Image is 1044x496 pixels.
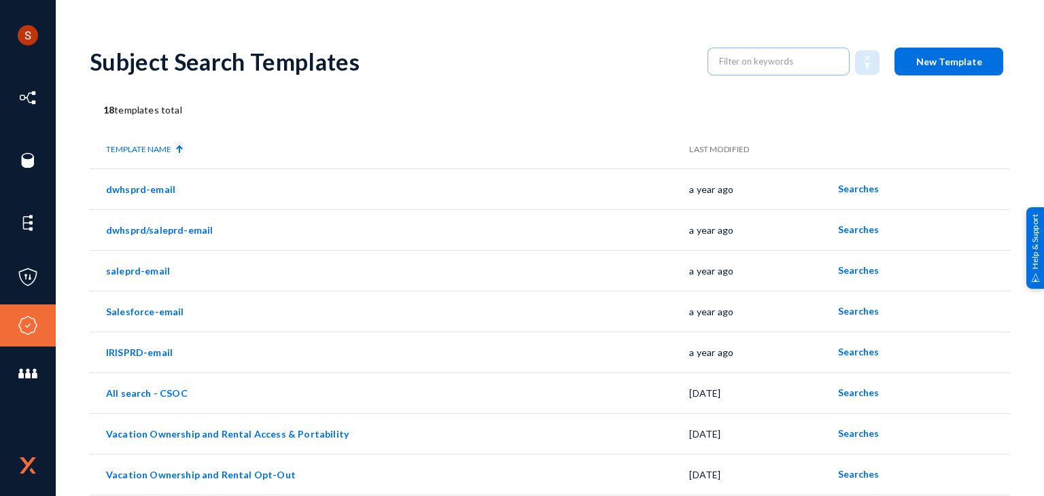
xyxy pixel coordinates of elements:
[90,103,1010,117] div: templates total
[689,169,827,209] td: a year ago
[689,372,827,413] td: [DATE]
[689,413,827,454] td: [DATE]
[689,130,827,169] th: Last Modified
[106,143,689,156] div: Template Name
[827,299,890,323] button: Searches
[827,217,890,242] button: Searches
[106,428,349,440] a: Vacation Ownership and Rental Access & Portability
[18,88,38,108] img: icon-inventory.svg
[838,305,879,317] span: Searches
[90,48,694,75] div: Subject Search Templates
[106,387,188,399] a: All search - CSOC
[106,183,175,195] a: dwhsprd-email
[18,150,38,171] img: icon-sources.svg
[106,224,213,236] a: dwhsprd/saleprd-email
[827,258,890,283] button: Searches
[838,183,879,194] span: Searches
[1026,207,1044,289] div: Help & Support
[827,177,890,201] button: Searches
[827,421,890,446] button: Searches
[916,56,982,67] span: New Template
[689,250,827,291] td: a year ago
[689,454,827,495] td: [DATE]
[106,469,296,480] a: Vacation Ownership and Rental Opt-Out
[689,291,827,332] td: a year ago
[18,213,38,233] img: icon-elements.svg
[18,315,38,336] img: icon-compliance.svg
[838,427,879,439] span: Searches
[894,48,1003,75] button: New Template
[838,346,879,357] span: Searches
[106,306,184,317] a: Salesforce-email
[103,104,114,116] b: 18
[106,347,173,358] a: IRISPRD-email
[838,264,879,276] span: Searches
[1031,273,1040,282] img: help_support.svg
[838,224,879,235] span: Searches
[838,468,879,480] span: Searches
[689,209,827,250] td: a year ago
[827,340,890,364] button: Searches
[719,51,839,71] input: Filter on keywords
[838,387,879,398] span: Searches
[18,364,38,384] img: icon-members.svg
[827,380,890,405] button: Searches
[18,25,38,46] img: ACg8ocLCHWB70YVmYJSZIkanuWRMiAOKj9BOxslbKTvretzi-06qRA=s96-c
[18,267,38,287] img: icon-policies.svg
[106,143,171,156] div: Template Name
[106,265,170,277] a: saleprd-email
[689,332,827,372] td: a year ago
[827,462,890,486] button: Searches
